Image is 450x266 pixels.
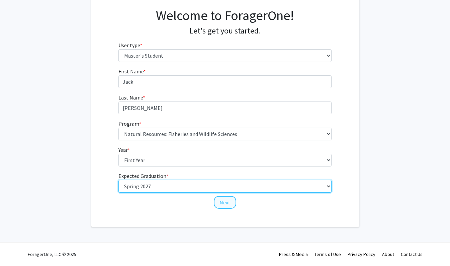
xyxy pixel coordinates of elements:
h4: Let's get you started. [118,26,332,36]
button: Next [214,196,236,209]
label: Expected Graduation [118,172,168,180]
div: ForagerOne, LLC © 2025 [28,243,76,266]
a: About [382,251,394,257]
h1: Welcome to ForagerOne! [118,7,332,23]
span: Last Name [118,94,143,101]
label: Program [118,120,141,128]
a: Terms of Use [314,251,341,257]
a: Contact Us [401,251,423,257]
label: User type [118,41,142,49]
iframe: Chat [5,236,28,261]
span: First Name [118,68,144,75]
a: Press & Media [279,251,308,257]
label: Year [118,146,130,154]
a: Privacy Policy [348,251,375,257]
